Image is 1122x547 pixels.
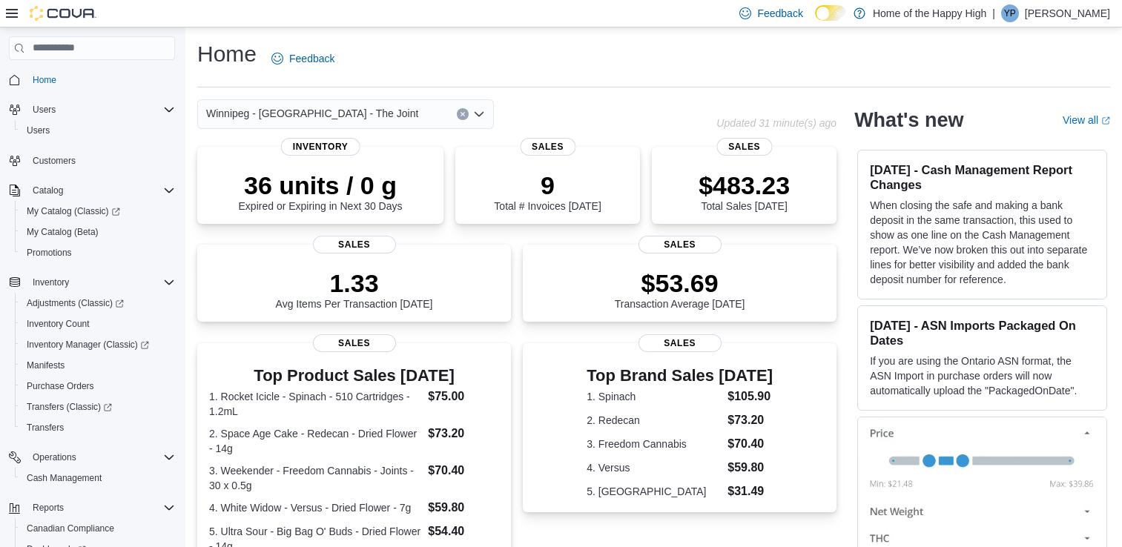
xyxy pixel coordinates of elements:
button: Home [3,69,181,90]
p: If you are using the Ontario ASN format, the ASN Import in purchase orders will now automatically... [870,354,1095,398]
button: Purchase Orders [15,376,181,397]
h3: [DATE] - Cash Management Report Changes [870,162,1095,192]
dd: $70.40 [727,435,773,453]
span: Transfers (Classic) [21,398,175,416]
dt: 3. Weekender - Freedom Cannabis - Joints - 30 x 0.5g [209,463,422,493]
a: My Catalog (Classic) [21,202,126,220]
dd: $73.20 [428,425,499,442]
button: Operations [27,448,82,466]
span: Canadian Compliance [27,523,114,534]
a: Transfers (Classic) [21,398,118,416]
span: Winnipeg - [GEOGRAPHIC_DATA] - The Joint [206,105,418,122]
dt: 1. Spinach [587,389,722,404]
p: $53.69 [615,268,745,298]
a: Inventory Manager (Classic) [15,334,181,355]
span: Adjustments (Classic) [21,294,175,312]
span: Dark Mode [815,21,816,21]
span: Home [27,70,175,89]
p: $483.23 [699,170,790,200]
a: Customers [27,152,82,170]
h3: Top Product Sales [DATE] [209,367,499,385]
div: Transaction Average [DATE] [615,268,745,310]
span: My Catalog (Beta) [27,226,99,238]
a: Adjustments (Classic) [21,294,130,312]
span: Adjustments (Classic) [27,297,124,309]
img: Cova [30,6,96,21]
span: Operations [33,451,76,463]
a: Users [21,122,56,139]
svg: External link [1101,116,1110,125]
span: Customers [33,155,76,167]
button: Manifests [15,355,181,376]
h2: What's new [854,108,963,132]
button: Users [27,101,62,119]
p: Updated 31 minute(s) ago [716,117,836,129]
div: Yatin Pahwa [1001,4,1019,22]
span: Manifests [27,359,65,371]
span: Manifests [21,357,175,374]
span: My Catalog (Beta) [21,223,175,241]
span: Inventory Manager (Classic) [21,336,175,354]
h3: Top Brand Sales [DATE] [587,367,773,385]
a: Cash Management [21,469,108,487]
a: My Catalog (Beta) [21,223,105,241]
span: Purchase Orders [27,380,94,392]
dt: 1. Rocket Icicle - Spinach - 510 Cartridges - 1.2mL [209,389,422,419]
span: Users [33,104,56,116]
button: Transfers [15,417,181,438]
span: Catalog [27,182,175,199]
span: Transfers [21,419,175,437]
a: Canadian Compliance [21,520,120,537]
h1: Home [197,39,257,69]
h3: [DATE] - ASN Imports Packaged On Dates [870,318,1095,348]
dd: $75.00 [428,388,499,405]
span: Promotions [27,247,72,259]
dd: $54.40 [428,523,499,540]
a: Home [27,71,62,89]
button: Open list of options [473,108,485,120]
span: Inventory Count [21,315,175,333]
span: Inventory [27,273,175,291]
span: Sales [313,334,396,352]
button: Reports [27,499,70,517]
button: Users [3,99,181,120]
dd: $105.90 [727,388,773,405]
span: Inventory Manager (Classic) [27,339,149,351]
span: Transfers (Classic) [27,401,112,413]
dt: 4. Versus [587,460,722,475]
span: Operations [27,448,175,466]
span: Inventory [33,276,69,288]
button: Cash Management [15,468,181,488]
span: Sales [638,236,722,253]
span: Users [27,101,175,119]
dt: 2. Redecan [587,413,722,428]
button: Inventory [27,273,75,291]
p: When closing the safe and making a bank deposit in the same transaction, this used to show as one... [870,198,1095,287]
button: Promotions [15,242,181,263]
a: View allExternal link [1063,114,1110,126]
span: Catalog [33,185,63,196]
div: Avg Items Per Transaction [DATE] [276,268,433,310]
dt: 4. White Widow - Versus - Dried Flower - 7g [209,500,422,515]
button: Reports [3,497,181,518]
span: My Catalog (Classic) [21,202,175,220]
a: Purchase Orders [21,377,100,395]
a: Transfers (Classic) [15,397,181,417]
dt: 5. [GEOGRAPHIC_DATA] [587,484,722,499]
button: Customers [3,150,181,171]
span: Inventory Count [27,318,90,330]
p: 36 units / 0 g [239,170,403,200]
span: Sales [716,138,772,156]
button: Users [15,120,181,141]
span: Transfers [27,422,64,434]
div: Total # Invoices [DATE] [494,170,601,212]
span: Customers [27,151,175,170]
span: Feedback [757,6,802,21]
p: [PERSON_NAME] [1025,4,1110,22]
button: My Catalog (Beta) [15,222,181,242]
span: YP [1004,4,1016,22]
button: Operations [3,447,181,468]
span: Sales [313,236,396,253]
span: Sales [520,138,575,156]
dd: $73.20 [727,411,773,429]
